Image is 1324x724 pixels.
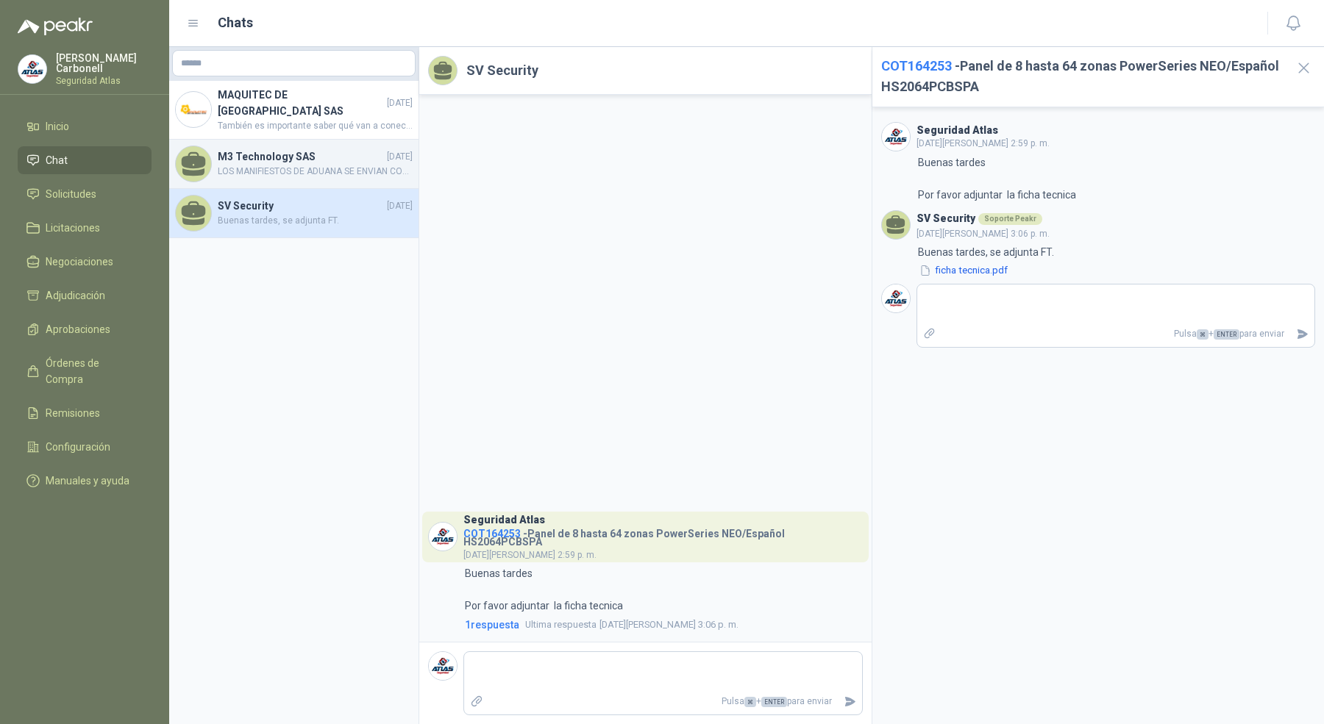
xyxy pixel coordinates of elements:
h4: M3 Technology SAS [218,148,384,165]
img: Company Logo [429,523,457,551]
a: Licitaciones [18,214,152,242]
img: Company Logo [882,284,910,312]
img: Company Logo [882,123,910,151]
h4: SV Security [218,198,384,214]
button: ficha tecnica.pdf [918,263,1009,279]
span: Ultima respuesta [525,617,597,632]
a: Solicitudes [18,180,152,208]
p: [PERSON_NAME] Carbonell [56,53,152,74]
h2: SV Security [466,60,538,81]
h3: SV Security [917,215,975,223]
span: Negociaciones [46,254,113,270]
a: Órdenes de Compra [18,349,152,393]
h1: Chats [218,12,253,33]
label: Adjuntar archivos [917,321,942,347]
span: LOS MANIFIESTOS DE ADUANA SE ENVIAN CON LAS DIADEMAS (SE ENVIAN ANEXOS) [218,165,413,179]
span: Licitaciones [46,220,100,236]
span: ⌘ [744,697,756,707]
span: Remisiones [46,405,100,421]
span: También es importante saber qué van a conectar y si ya se realizó el estudio previo para determin... [218,119,413,133]
a: Inicio [18,112,152,140]
img: Company Logo [176,92,211,127]
h3: Seguridad Atlas [917,126,998,135]
img: Company Logo [429,652,457,680]
span: [DATE][PERSON_NAME] 3:06 p. m. [525,617,738,632]
span: Aprobaciones [46,321,110,337]
span: [DATE][PERSON_NAME] 2:59 p. m. [917,138,1050,148]
h4: MAQUITEC DE [GEOGRAPHIC_DATA] SAS [218,87,384,119]
span: ⌘ [1197,329,1209,340]
a: Remisiones [18,399,152,427]
a: 1respuestaUltima respuesta[DATE][PERSON_NAME] 3:06 p. m. [462,617,863,633]
span: Órdenes de Compra [46,355,138,387]
a: Adjudicación [18,282,152,309]
a: Manuales y ayuda [18,467,152,495]
span: Solicitudes [46,186,96,202]
a: Negociaciones [18,248,152,276]
span: [DATE][PERSON_NAME] 2:59 p. m. [463,550,597,560]
span: Buenas tardes, se adjunta FT. [218,214,413,228]
span: Manuales y ayuda [46,473,129,489]
a: Aprobaciones [18,315,152,343]
span: Chat [46,152,68,168]
span: ENTER [1214,329,1239,340]
span: Adjudicación [46,287,105,304]
span: ENTER [761,697,787,707]
span: Inicio [46,118,69,135]
h4: - Panel de 8 hasta 64 zonas PowerSeries NEO/Español HS2064PCBSPA [463,524,863,546]
span: [DATE] [387,150,413,164]
img: Company Logo [18,55,46,83]
img: Logo peakr [18,18,93,35]
a: SV Security[DATE]Buenas tardes, se adjunta FT. [169,189,419,238]
div: Soporte Peakr [978,213,1042,225]
p: Pulsa + para enviar [942,321,1290,347]
h2: - Panel de 8 hasta 64 zonas PowerSeries NEO/Español HS2064PCBSPA [881,56,1284,98]
a: Chat [18,146,152,174]
p: Buenas tardes, se adjunta FT. [918,244,1054,260]
label: Adjuntar archivos [464,689,489,714]
a: M3 Technology SAS[DATE]LOS MANIFIESTOS DE ADUANA SE ENVIAN CON LAS DIADEMAS (SE ENVIAN ANEXOS) [169,140,419,189]
a: Company LogoMAQUITEC DE [GEOGRAPHIC_DATA] SAS[DATE]También es importante saber qué van a conectar... [169,81,419,140]
span: [DATE] [387,96,413,110]
span: Configuración [46,439,110,455]
p: Seguridad Atlas [56,76,152,85]
span: 1 respuesta [465,617,519,633]
span: [DATE] [387,199,413,213]
a: Configuración [18,433,152,461]
p: Buenas tardes Por favor adjuntar la ficha tecnica [918,154,1076,203]
button: Enviar [838,689,862,714]
button: Enviar [1290,321,1314,347]
p: Buenas tardes Por favor adjuntar la ficha tecnica [465,565,623,614]
span: COT164253 [881,58,952,74]
span: [DATE][PERSON_NAME] 3:06 p. m. [917,229,1050,239]
p: Pulsa + para enviar [489,689,838,714]
span: COT164253 [463,528,521,540]
h3: Seguridad Atlas [463,516,545,524]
